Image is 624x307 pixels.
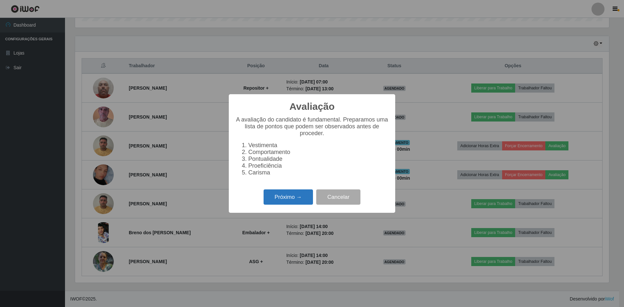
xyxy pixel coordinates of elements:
li: Carisma [248,169,389,176]
p: A avaliação do candidato é fundamental. Preparamos uma lista de pontos que podem ser observados a... [235,116,389,137]
li: Pontualidade [248,156,389,162]
button: Próximo → [264,189,313,205]
li: Proeficiência [248,162,389,169]
li: Vestimenta [248,142,389,149]
li: Comportamento [248,149,389,156]
button: Cancelar [316,189,360,205]
h2: Avaliação [290,101,335,112]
